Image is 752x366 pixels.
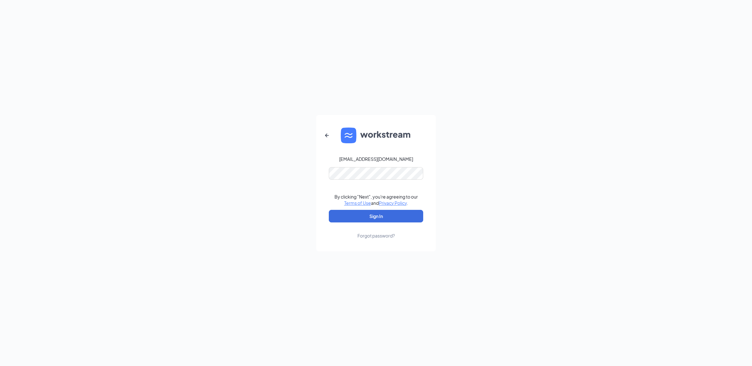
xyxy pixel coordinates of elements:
img: WS logo and Workstream text [341,128,411,143]
div: Forgot password? [357,232,395,239]
a: Privacy Policy [379,200,407,206]
button: ArrowLeftNew [319,128,334,143]
svg: ArrowLeftNew [323,132,331,139]
a: Forgot password? [357,222,395,239]
div: [EMAIL_ADDRESS][DOMAIN_NAME] [339,156,413,162]
div: By clicking "Next", you're agreeing to our and . [334,194,418,206]
button: Sign In [329,210,423,222]
a: Terms of Use [344,200,371,206]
